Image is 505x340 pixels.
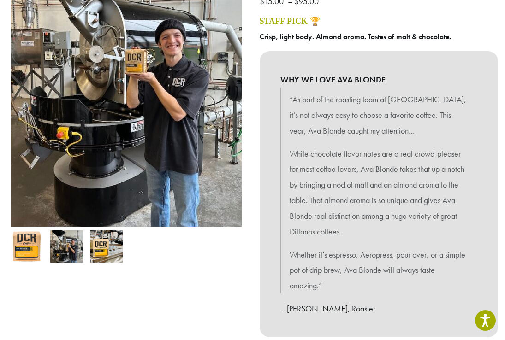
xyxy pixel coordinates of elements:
[290,92,469,138] p: “As part of the roasting team at [GEOGRAPHIC_DATA], it’s not always easy to choose a favorite cof...
[290,146,469,240] p: While chocolate flavor notes are a real crowd-pleaser for most coffee lovers, Ava Blonde takes th...
[260,17,320,26] a: STAFF PICK 🏆
[90,230,123,263] img: Ava Blonde - Image 3
[280,301,478,317] p: – [PERSON_NAME], Roaster
[280,72,478,88] b: WHY WE LOVE AVA BLONDE
[11,230,43,263] img: Ava Blonde
[50,230,83,263] img: Ava Blonde - Image 2
[290,247,469,293] p: Whether it’s espresso, Aeropress, pour over, or a simple pot of drip brew, Ava Blonde will always...
[260,32,451,41] b: Crisp, light body. Almond aroma. Tastes of malt & chocolate.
